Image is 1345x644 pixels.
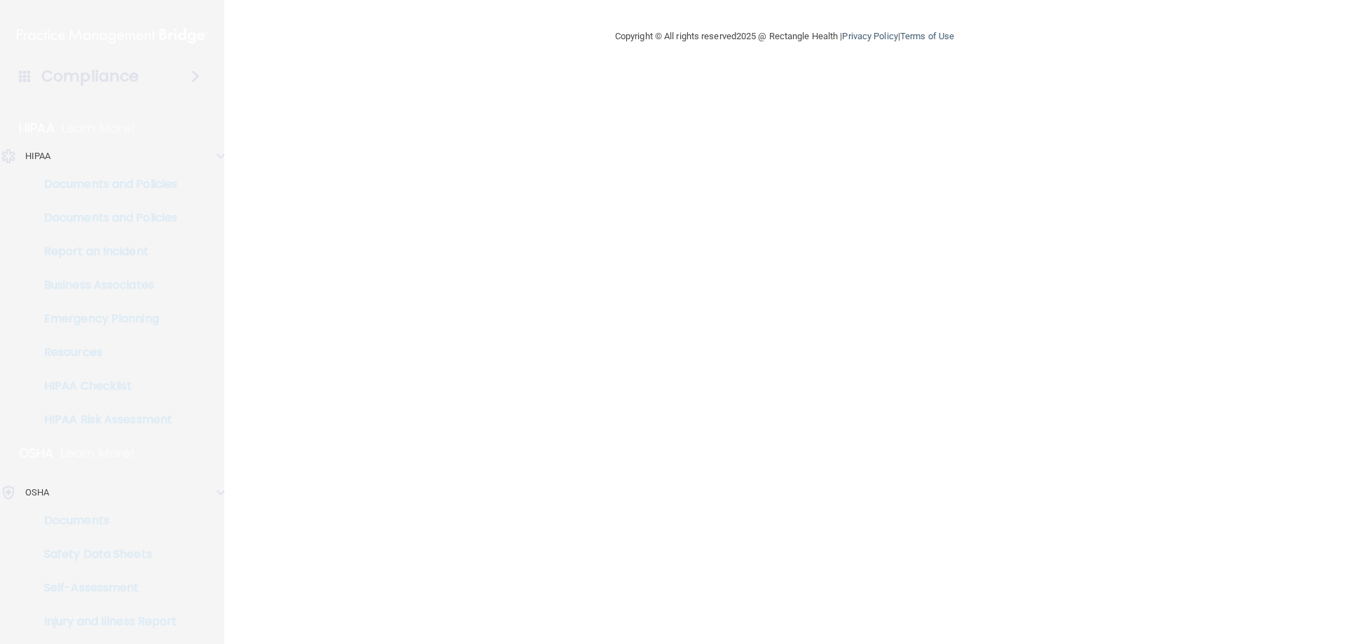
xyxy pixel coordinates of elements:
p: Injury and Illness Report [9,615,200,629]
p: Safety Data Sheets [9,547,200,561]
div: Copyright © All rights reserved 2025 @ Rectangle Health | | [529,14,1040,59]
p: Business Associates [9,278,200,292]
h4: Compliance [41,67,139,86]
p: OSHA [25,484,49,501]
p: Documents [9,514,200,528]
p: OSHA [19,445,54,462]
a: Privacy Policy [842,31,897,41]
a: Terms of Use [900,31,954,41]
p: Documents and Policies [9,211,200,225]
p: Learn More! [61,445,135,462]
p: HIPAA Risk Assessment [9,413,200,427]
p: Resources [9,345,200,359]
p: Report an Incident [9,245,200,259]
p: Learn More! [62,120,136,137]
p: HIPAA [19,120,55,137]
p: HIPAA Checklist [9,379,200,393]
img: PMB logo [17,22,207,50]
p: Self-Assessment [9,581,200,595]
p: Emergency Planning [9,312,200,326]
p: HIPAA [25,148,51,165]
p: Documents and Policies [9,177,200,191]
